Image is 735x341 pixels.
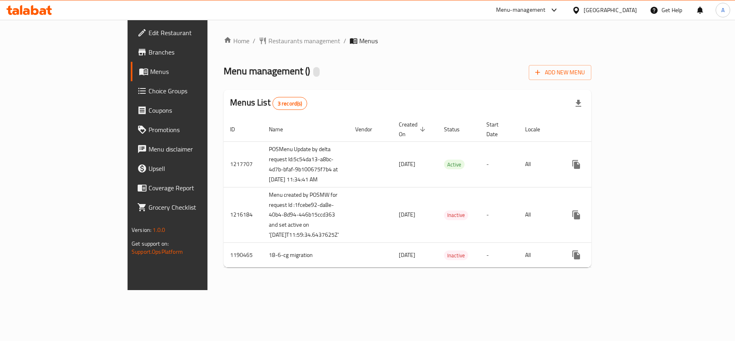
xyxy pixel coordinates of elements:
[519,187,560,243] td: All
[444,160,465,169] span: Active
[153,225,165,235] span: 1.0.0
[586,245,605,265] button: Change Status
[519,141,560,187] td: All
[535,67,585,78] span: Add New Menu
[132,225,151,235] span: Version:
[480,141,519,187] td: -
[444,124,470,134] span: Status
[399,159,415,169] span: [DATE]
[224,62,310,80] span: Menu management ( )
[567,205,586,225] button: more
[444,251,468,260] span: Inactive
[131,178,250,198] a: Coverage Report
[480,243,519,267] td: -
[131,120,250,139] a: Promotions
[486,120,509,139] span: Start Date
[262,187,349,243] td: Menu created by POSMW for request Id :1fcebe92-da8e-40b4-8d94-446b15ccd363 and set active on '[DA...
[584,6,637,15] div: [GEOGRAPHIC_DATA]
[253,36,255,46] li: /
[149,144,244,154] span: Menu disclaimer
[262,243,349,267] td: 18-6-cg migration
[399,250,415,260] span: [DATE]
[149,105,244,115] span: Coupons
[230,97,307,110] h2: Menus List
[149,125,244,135] span: Promotions
[721,6,725,15] span: A
[131,198,250,217] a: Grocery Checklist
[359,36,378,46] span: Menus
[149,202,244,212] span: Grocery Checklist
[444,160,465,169] div: Active
[149,183,244,193] span: Coverage Report
[569,94,588,113] div: Export file
[343,36,346,46] li: /
[496,5,546,15] div: Menu-management
[567,245,586,265] button: more
[131,23,250,42] a: Edit Restaurant
[131,159,250,178] a: Upsell
[567,155,586,174] button: more
[131,62,250,81] a: Menus
[480,187,519,243] td: -
[149,47,244,57] span: Branches
[224,36,591,46] nav: breadcrumb
[132,246,183,257] a: Support.OpsPlatform
[132,238,169,249] span: Get support on:
[268,36,340,46] span: Restaurants management
[259,36,340,46] a: Restaurants management
[560,117,651,142] th: Actions
[149,164,244,173] span: Upsell
[269,124,293,134] span: Name
[529,65,591,80] button: Add New Menu
[230,124,245,134] span: ID
[131,139,250,159] a: Menu disclaimer
[262,141,349,187] td: POSMenu Update by delta request Id:5c54da13-a8bc-4d7b-bfaf-9b100675f7b4 at [DATE] 11:34:41 AM
[273,100,307,107] span: 3 record(s)
[149,86,244,96] span: Choice Groups
[586,205,605,225] button: Change Status
[399,209,415,220] span: [DATE]
[444,210,468,220] span: Inactive
[586,155,605,174] button: Change Status
[131,101,250,120] a: Coupons
[444,250,468,260] div: Inactive
[150,67,244,76] span: Menus
[519,243,560,267] td: All
[272,97,308,110] div: Total records count
[131,81,250,101] a: Choice Groups
[399,120,428,139] span: Created On
[131,42,250,62] a: Branches
[224,117,651,268] table: enhanced table
[149,28,244,38] span: Edit Restaurant
[355,124,383,134] span: Vendor
[525,124,551,134] span: Locale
